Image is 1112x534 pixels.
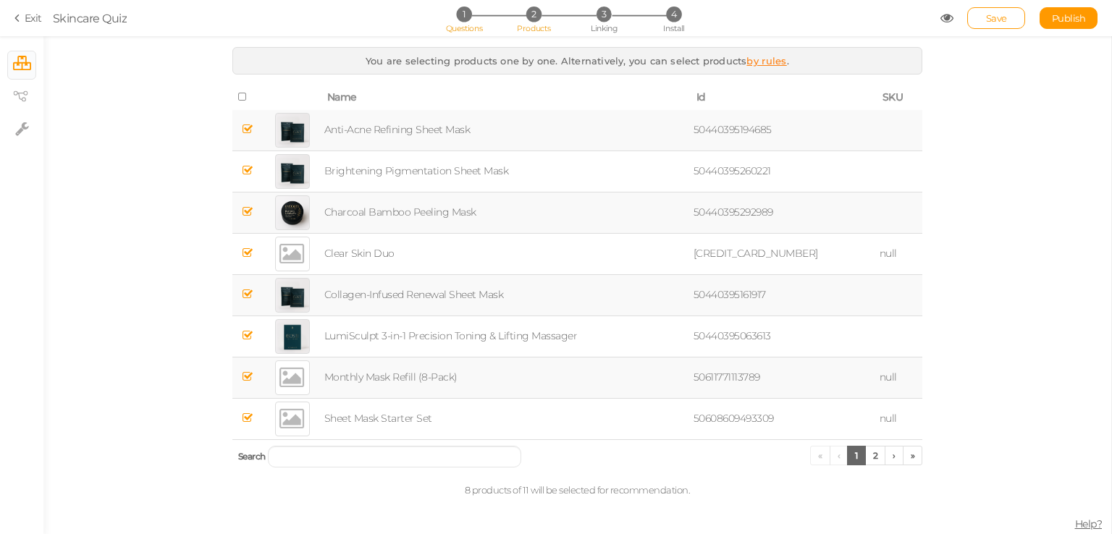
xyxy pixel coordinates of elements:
td: LumiSculpt 3‑in‑1 Precision Toning & Lifting Massager [321,315,691,357]
td: 50611771113789 [691,357,877,398]
span: 2 [526,7,542,22]
td: Collagen‑Infused Renewal Sheet Mask [321,274,691,315]
span: Id [696,90,706,103]
div: Save [967,7,1025,29]
span: . [787,55,789,67]
td: Clear Skin Duo [321,233,691,274]
a: » [903,446,923,465]
div: Skincare Quiz [53,9,127,27]
td: null [877,233,923,274]
tr: Collagen‑Infused Renewal Sheet Mask 50440395161917 [232,274,922,315]
tr: LumiSculpt 3‑in‑1 Precision Toning & Lifting Massager 50440395063613 [232,315,922,357]
th: SKU [877,85,923,110]
td: Monthly Mask Refill (8-Pack) [321,357,691,398]
td: Anti‑Acne Refining Sheet Mask [321,110,691,151]
tr: Anti‑Acne Refining Sheet Mask 50440395194685 [232,110,922,151]
span: Linking [591,23,617,33]
tr: Sheet Mask Starter Set 50608609493309 null [232,398,922,439]
span: Name [327,90,357,103]
td: 50440395194685 [691,110,877,151]
li: 3 Linking [570,7,638,22]
span: Search [238,451,266,462]
td: [CREDIT_CARD_NUMBER] [691,233,877,274]
span: 8 products of 11 will be selected for recommendation. [465,484,691,496]
td: null [877,398,923,439]
span: You are selecting products one by one. Alternatively, you can select products [366,55,746,67]
tr: Brightening Pigmentation Sheet Mask 50440395260221 [232,151,922,192]
td: Brightening Pigmentation Sheet Mask [321,151,691,192]
a: 1 [847,446,866,465]
a: 2 [865,446,886,465]
td: 50608609493309 [691,398,877,439]
a: › [885,446,903,465]
span: Questions [446,23,483,33]
li: 2 Products [500,7,568,22]
tr: Monthly Mask Refill (8-Pack) 50611771113789 null [232,357,922,398]
span: Products [517,23,551,33]
li: 4 Install [640,7,707,22]
span: 3 [597,7,612,22]
td: 50440395161917 [691,274,877,315]
span: Save [986,12,1007,24]
span: 1 [456,7,471,22]
td: null [877,357,923,398]
a: Exit [14,11,42,25]
li: 1 Questions [430,7,497,22]
tr: Clear Skin Duo [CREDIT_CARD_NUMBER] null [232,233,922,274]
td: 50440395260221 [691,151,877,192]
td: 50440395063613 [691,315,877,357]
td: 50440395292989 [691,192,877,233]
span: 4 [666,7,681,22]
tr: Charcoal Bamboo Peeling Mask 50440395292989 [232,192,922,233]
td: Sheet Mask Starter Set [321,398,691,439]
span: Publish [1052,12,1086,24]
a: by rules [746,55,786,67]
span: Help? [1075,517,1103,530]
span: Install [663,23,684,33]
td: Charcoal Bamboo Peeling Mask [321,192,691,233]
